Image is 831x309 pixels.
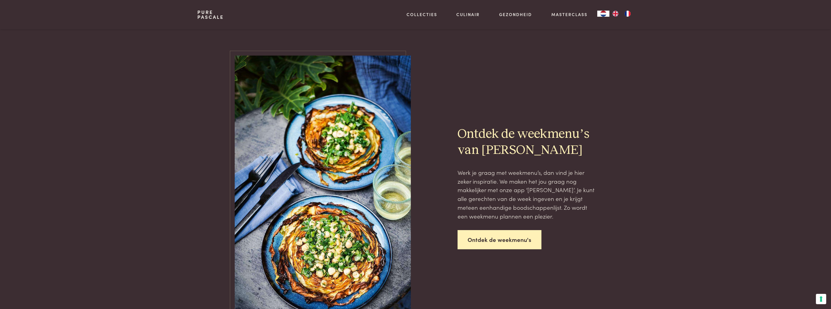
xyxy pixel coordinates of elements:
a: EN [609,11,622,17]
a: Masterclass [551,11,587,18]
a: Ontdek de weekmenu's [458,230,541,249]
a: PurePascale [197,10,224,19]
aside: Language selected: Nederlands [597,11,634,17]
a: Collecties [407,11,437,18]
h2: Ontdek de weekmenu’s van [PERSON_NAME] [458,126,597,158]
ul: Language list [609,11,634,17]
a: FR [622,11,634,17]
button: Uw voorkeuren voor toestemming voor trackingtechnologieën [816,294,826,304]
div: Language [597,11,609,17]
a: Gezondheid [499,11,532,18]
a: NL [597,11,609,17]
a: Culinair [456,11,480,18]
p: Werk je graag met weekmenu’s, dan vind je hier zeker inspiratie. We maken het jou graag nog makke... [458,168,597,220]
